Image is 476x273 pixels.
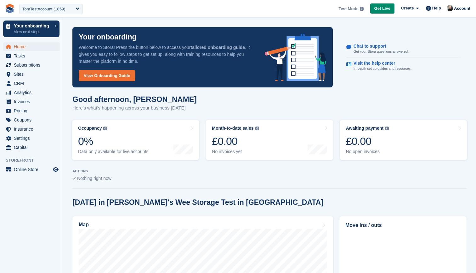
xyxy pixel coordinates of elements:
a: Chat to support Get your Stora questions answered. [346,40,461,58]
div: Occupancy [78,126,102,131]
span: Nothing right now [77,176,111,181]
p: Your onboarding [79,33,137,41]
span: Tasks [14,51,52,60]
a: menu [3,70,59,79]
div: No invoices yet [212,149,259,154]
a: menu [3,116,59,124]
a: menu [3,165,59,174]
p: ACTIONS [72,169,467,173]
a: menu [3,79,59,88]
img: Tom Huddleston [447,5,453,11]
span: Get Live [374,5,390,12]
p: View next steps [14,29,51,35]
a: menu [3,106,59,115]
span: Sites [14,70,52,79]
span: Insurance [14,125,52,134]
span: Home [14,42,52,51]
p: Here's what's happening across your business [DATE] [72,104,197,112]
a: menu [3,143,59,152]
img: icon-info-grey-7440780725fd019a000dd9b08b2336e03edf1995a4989e88bcd33f0948082b44.svg [385,127,389,130]
a: Occupancy 0% Data only available for live accounts [72,120,199,160]
span: Pricing [14,106,52,115]
p: Chat to support [354,44,404,49]
div: £0.00 [346,135,389,148]
a: menu [3,125,59,134]
a: Your onboarding View next steps [3,21,59,37]
div: Month-to-date sales [212,126,253,131]
a: Month-to-date sales £0.00 No invoices yet [206,120,333,160]
a: menu [3,61,59,69]
img: icon-info-grey-7440780725fd019a000dd9b08b2336e03edf1995a4989e88bcd33f0948082b44.svg [360,7,364,11]
a: menu [3,88,59,97]
span: Storefront [6,157,63,163]
img: onboarding-info-6c161a55d2c0e0a8cae90662b2fe09162a5109e8cc188191df67fb4f79e88e88.svg [265,34,326,81]
a: menu [3,51,59,60]
p: In-depth set up guides and resources. [354,66,412,71]
a: View Onboarding Guide [79,70,135,81]
a: Awaiting payment £0.00 No open invoices [340,120,467,160]
div: No open invoices [346,149,389,154]
h2: Map [79,222,89,228]
span: Analytics [14,88,52,97]
div: Data only available for live accounts [78,149,148,154]
img: stora-icon-8386f47178a22dfd0bd8f6a31ec36ba5ce8667c1dd55bd0f319d3a0aa187defe.svg [5,4,14,13]
a: menu [3,97,59,106]
span: Help [432,5,441,11]
a: menu [3,42,59,51]
p: Get your Stora questions answered. [354,49,409,54]
p: Visit the help center [354,61,407,66]
span: Coupons [14,116,52,124]
span: Subscriptions [14,61,52,69]
a: menu [3,134,59,143]
h2: [DATE] in [PERSON_NAME]'s Wee Storage Test in [GEOGRAPHIC_DATA] [72,198,323,207]
span: Invoices [14,97,52,106]
div: TomTestAccount (1859) [22,6,65,12]
img: icon-info-grey-7440780725fd019a000dd9b08b2336e03edf1995a4989e88bcd33f0948082b44.svg [103,127,107,130]
span: Online Store [14,165,52,174]
span: Create [401,5,414,11]
img: blank_slate_check_icon-ba018cac091ee9be17c0a81a6c232d5eb81de652e7a59be601be346b1b6ddf79.svg [72,177,76,180]
span: Account [454,5,470,12]
a: Get Live [370,3,394,14]
span: CRM [14,79,52,88]
span: Test Mode [338,6,358,12]
img: icon-info-grey-7440780725fd019a000dd9b08b2336e03edf1995a4989e88bcd33f0948082b44.svg [255,127,259,130]
div: 0% [78,135,148,148]
a: Preview store [52,166,59,173]
div: Awaiting payment [346,126,384,131]
strong: tailored onboarding guide [190,45,245,50]
h2: Move ins / outs [345,222,461,229]
div: £0.00 [212,135,259,148]
span: Capital [14,143,52,152]
p: Welcome to Stora! Press the button below to access your . It gives you easy to follow steps to ge... [79,44,255,65]
span: Settings [14,134,52,143]
p: Your onboarding [14,24,51,28]
a: Visit the help center In-depth set up guides and resources. [346,57,461,74]
h1: Good afternoon, [PERSON_NAME] [72,95,197,104]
